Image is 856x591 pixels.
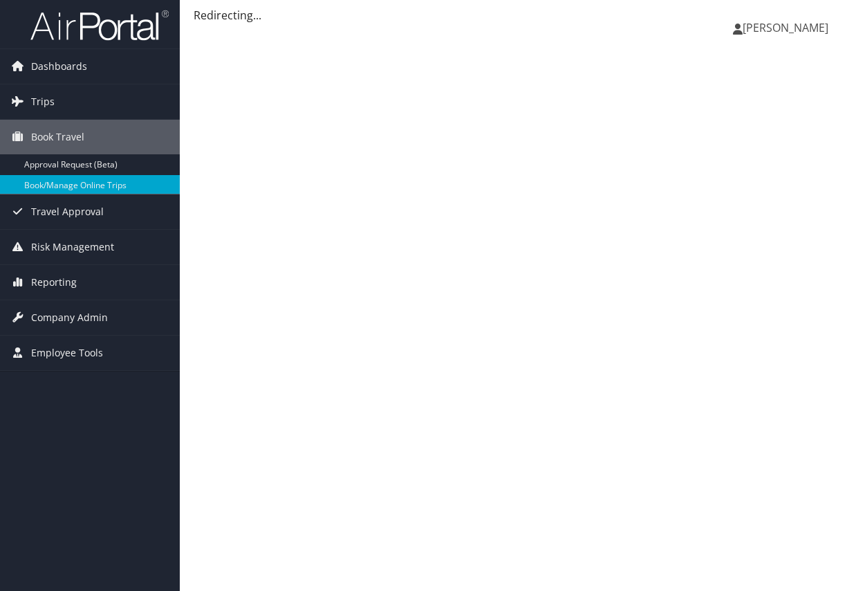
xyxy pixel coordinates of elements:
[31,194,104,229] span: Travel Approval
[30,9,169,42] img: airportal-logo.png
[31,300,108,335] span: Company Admin
[733,7,842,48] a: [PERSON_NAME]
[31,84,55,119] span: Trips
[31,230,114,264] span: Risk Management
[194,7,842,24] div: Redirecting...
[743,20,828,35] span: [PERSON_NAME]
[31,265,77,300] span: Reporting
[31,336,103,370] span: Employee Tools
[31,120,84,154] span: Book Travel
[31,49,87,84] span: Dashboards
